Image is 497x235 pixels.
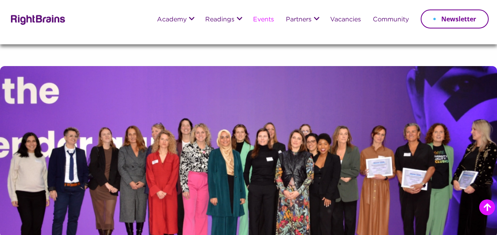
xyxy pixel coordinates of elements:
[8,13,66,25] img: Rightbrains
[253,17,274,23] a: Events
[157,17,187,23] a: Academy
[286,17,312,23] a: Partners
[330,17,361,23] a: Vacancies
[373,17,409,23] a: Community
[421,9,489,28] a: Newsletter
[205,17,234,23] a: Readings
